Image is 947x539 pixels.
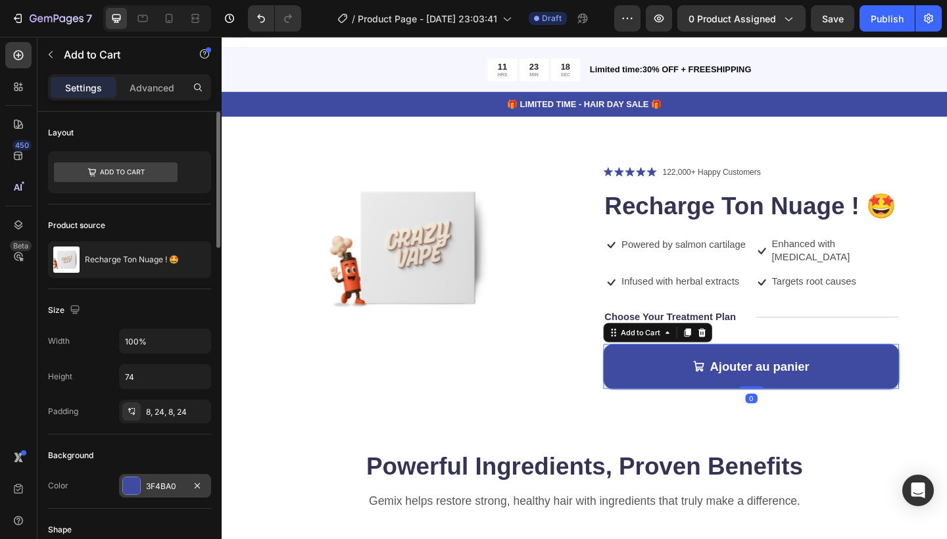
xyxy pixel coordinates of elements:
input: Auto [120,365,210,388]
div: 23 [335,27,345,39]
div: Layout [48,127,74,139]
div: Color [48,480,68,492]
p: SEC [369,39,379,45]
span: Save [822,13,844,24]
div: 0 [570,388,583,399]
iframe: Design area [222,37,947,539]
span: Product Page - [DATE] 23:03:41 [358,12,497,26]
div: Add to Cart [431,316,479,328]
p: Powered by salmon cartilage [435,220,570,234]
h2: Powerful Ingredients, Proven Benefits [53,449,737,486]
button: Save [811,5,854,32]
p: Gemix helps restore strong, healthy hair with ingredients that truly make a difference. [54,498,735,514]
p: Infused with herbal extracts [435,260,563,274]
div: Padding [48,406,78,417]
p: Enhanced with [MEDICAL_DATA] [598,220,736,247]
button: Ajouter au panier [415,335,737,383]
div: Width [48,335,70,347]
p: Settings [65,81,102,95]
div: Publish [871,12,904,26]
div: Shape [48,524,72,536]
div: Background [48,450,93,461]
p: Targets root causes [598,260,691,274]
button: 0 product assigned [677,5,806,32]
div: 18 [369,27,379,39]
div: Rich Text Editor. Editing area: main [531,350,639,367]
input: Auto [120,329,210,353]
span: Draft [542,12,562,24]
div: Product source [48,220,105,231]
h1: Recharge Ton Nuage ! 🤩 [415,166,737,202]
button: 7 [5,5,98,32]
p: Ajouter au panier [531,350,639,367]
div: 8, 24, 8, 24 [146,406,208,418]
p: 122,000+ Happy Customers [479,141,586,154]
div: Beta [10,241,32,251]
p: Advanced [130,81,174,95]
p: HRS [300,39,311,45]
div: 3F4BA0 [146,480,184,492]
p: 7 [86,11,92,26]
div: Undo/Redo [248,5,301,32]
p: Recharge Ton Nuage ! 🤩 [85,255,179,264]
div: 450 [12,140,32,151]
p: 🎁 LIMITED TIME - HAIR DAY SALE 🎁 [1,67,788,81]
div: Size [48,302,83,319]
p: Choose Your Treatment Plan [416,298,559,312]
div: Open Intercom Messenger [902,475,934,506]
div: Height [48,371,72,383]
span: / [352,12,355,26]
p: Add to Cart [64,47,176,62]
p: Limited time:30% OFF + FREESHIPPING [401,30,788,43]
button: Publish [860,5,915,32]
img: product feature img [53,246,80,273]
p: MIN [335,39,345,45]
span: 0 product assigned [689,12,776,26]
